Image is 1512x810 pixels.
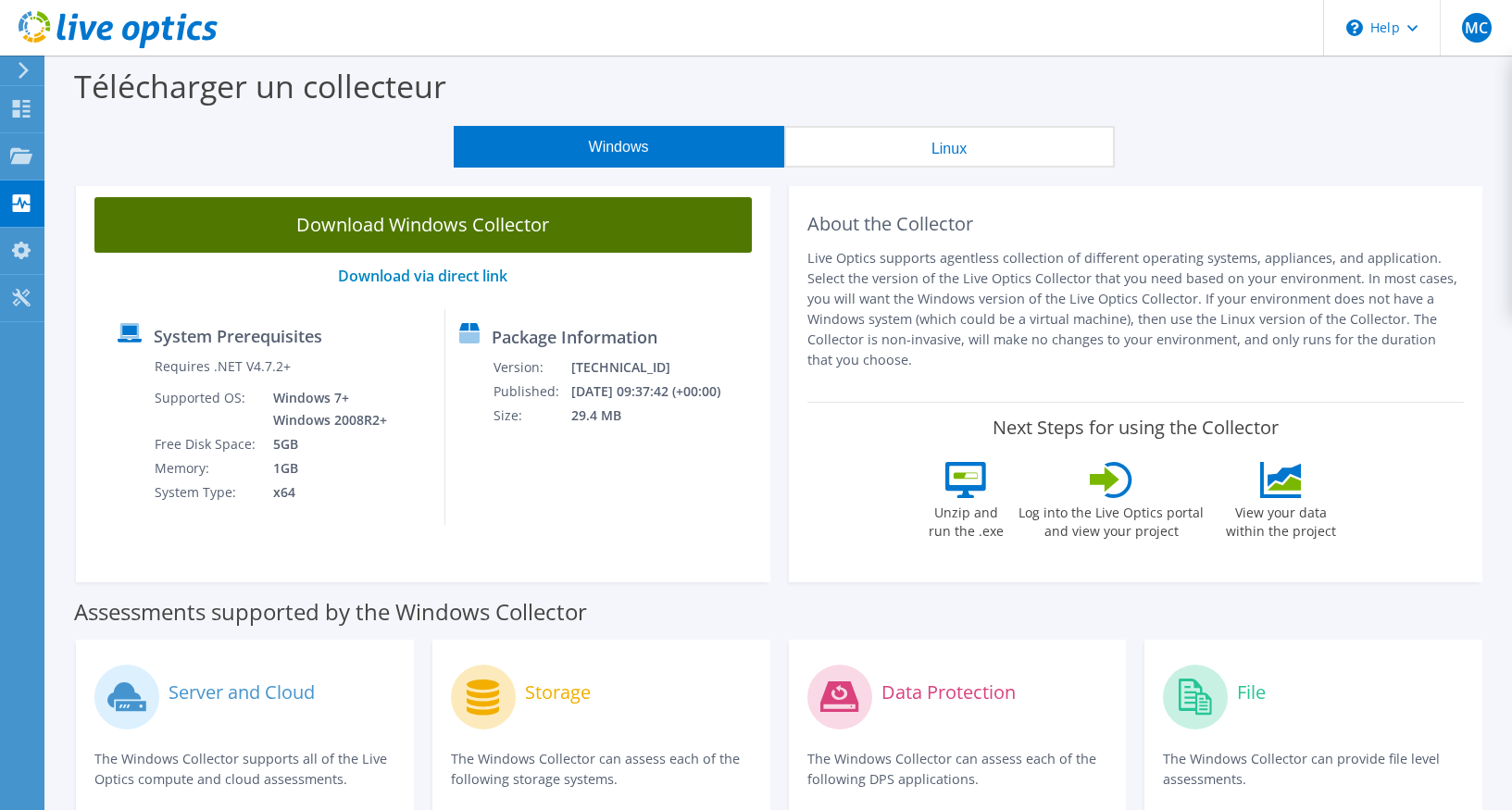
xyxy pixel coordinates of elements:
p: The Windows Collector supports all of the Live Optics compute and cloud assessments. [94,749,395,790]
td: 5GB [259,432,391,456]
label: Next Steps for using the Collector [993,417,1279,439]
td: Free Disk Space: [154,432,259,456]
label: File [1237,683,1266,702]
label: Package Information [492,328,657,346]
label: Requires .NET V4.7.2+ [155,357,291,376]
a: Download Windows Collector [94,197,752,253]
p: The Windows Collector can assess each of the following DPS applications. [807,749,1108,790]
td: 29.4 MB [570,404,744,428]
button: Linux [784,126,1115,168]
td: [DATE] 09:37:42 (+00:00) [570,380,744,404]
td: Windows 7+ Windows 2008R2+ [259,386,391,432]
td: Size: [493,404,570,428]
td: Version: [493,355,570,380]
td: Memory: [154,456,259,480]
td: [TECHNICAL_ID] [570,355,744,380]
label: System Prerequisites [154,327,322,345]
td: x64 [259,480,391,505]
label: Télécharger un collecteur [74,65,446,107]
label: View your data within the project [1214,498,1347,541]
td: Published: [493,380,570,404]
svg: \n [1346,19,1363,36]
label: Server and Cloud [169,683,315,702]
p: The Windows Collector can assess each of the following storage systems. [451,749,752,790]
td: System Type: [154,480,259,505]
label: Unzip and run the .exe [923,498,1008,541]
td: Supported OS: [154,386,259,432]
label: Data Protection [881,683,1016,702]
p: Live Optics supports agentless collection of different operating systems, appliances, and applica... [807,248,1465,370]
a: Download via direct link [338,266,507,286]
label: Storage [525,683,591,702]
label: Assessments supported by the Windows Collector [74,603,587,621]
p: The Windows Collector can provide file level assessments. [1163,749,1464,790]
td: 1GB [259,456,391,480]
h2: About the Collector [807,213,1465,235]
span: MC [1462,13,1492,43]
label: Log into the Live Optics portal and view your project [1018,498,1205,541]
button: Windows [454,126,784,168]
